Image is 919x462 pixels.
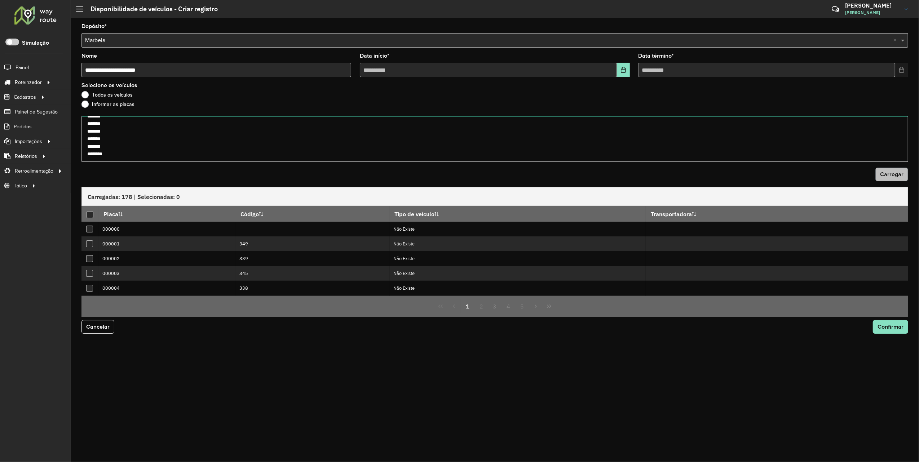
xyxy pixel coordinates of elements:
[81,22,107,31] label: Depósito
[235,281,389,296] td: 338
[98,206,235,222] th: Placa
[14,93,36,101] span: Cadastros
[390,266,646,281] td: Não Existe
[81,101,134,108] label: Informar as placas
[98,251,235,266] td: 000002
[15,138,42,145] span: Importações
[86,324,110,330] span: Cancelar
[98,236,235,251] td: 000001
[235,236,389,251] td: 349
[875,168,908,181] button: Carregar
[98,296,235,310] td: 000005
[502,299,515,313] button: 4
[98,266,235,281] td: 000003
[390,251,646,266] td: Não Existe
[390,206,646,222] th: Tipo de veículo
[15,167,53,175] span: Retroalimentação
[474,299,488,313] button: 2
[878,324,903,330] span: Confirmar
[98,222,235,236] td: 000000
[639,52,674,60] label: Data término
[83,5,218,13] h2: Disponibilidade de veículos - Criar registro
[235,266,389,281] td: 345
[390,281,646,296] td: Não Existe
[828,1,843,17] a: Contato Rápido
[390,222,646,236] td: Não Existe
[16,64,29,71] span: Painel
[893,36,899,45] span: Clear all
[515,299,529,313] button: 5
[390,296,646,310] td: Não Existe
[235,206,389,222] th: Código
[529,299,543,313] button: Next Page
[880,171,903,177] span: Carregar
[542,299,556,313] button: Last Page
[81,81,137,90] label: Selecione os veículos
[235,251,389,266] td: 339
[360,52,389,60] label: Data início
[488,299,502,313] button: 3
[646,206,908,222] th: Transportadora
[81,52,97,60] label: Nome
[81,320,114,334] button: Cancelar
[15,108,58,116] span: Painel de Sugestão
[845,2,899,9] h3: [PERSON_NAME]
[617,63,630,77] button: Choose Date
[14,182,27,190] span: Tático
[845,9,899,16] span: [PERSON_NAME]
[98,281,235,296] td: 000004
[22,39,49,47] label: Simulação
[873,320,908,334] button: Confirmar
[15,152,37,160] span: Relatórios
[390,236,646,251] td: Não Existe
[14,123,32,130] span: Pedidos
[81,187,908,206] div: Carregadas: 178 | Selecionadas: 0
[15,79,42,86] span: Roteirizador
[81,91,133,98] label: Todos os veículos
[461,299,474,313] button: 1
